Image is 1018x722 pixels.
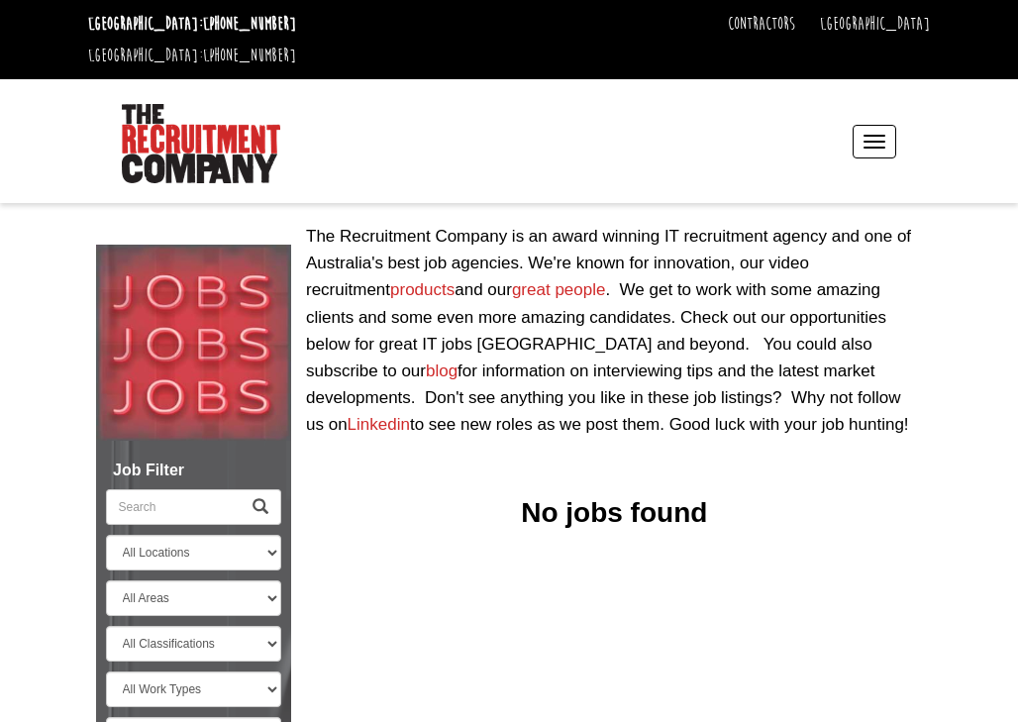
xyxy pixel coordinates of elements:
input: Search [106,489,242,525]
h5: Job Filter [106,462,282,479]
a: [PHONE_NUMBER] [203,45,296,66]
a: [GEOGRAPHIC_DATA] [820,13,930,35]
img: The Recruitment Company [122,104,280,183]
a: Contractors [728,13,795,35]
a: blog [426,361,458,380]
img: Jobs, Jobs, Jobs [96,245,292,441]
p: The Recruitment Company is an award winning IT recruitment agency and one of Australia's best job... [306,223,923,439]
a: great people [512,280,606,299]
a: [PHONE_NUMBER] [203,13,296,35]
a: products [390,280,455,299]
li: [GEOGRAPHIC_DATA]: [83,8,301,40]
li: [GEOGRAPHIC_DATA]: [83,40,301,71]
a: Linkedin [348,415,410,434]
h3: No jobs found [306,498,923,529]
